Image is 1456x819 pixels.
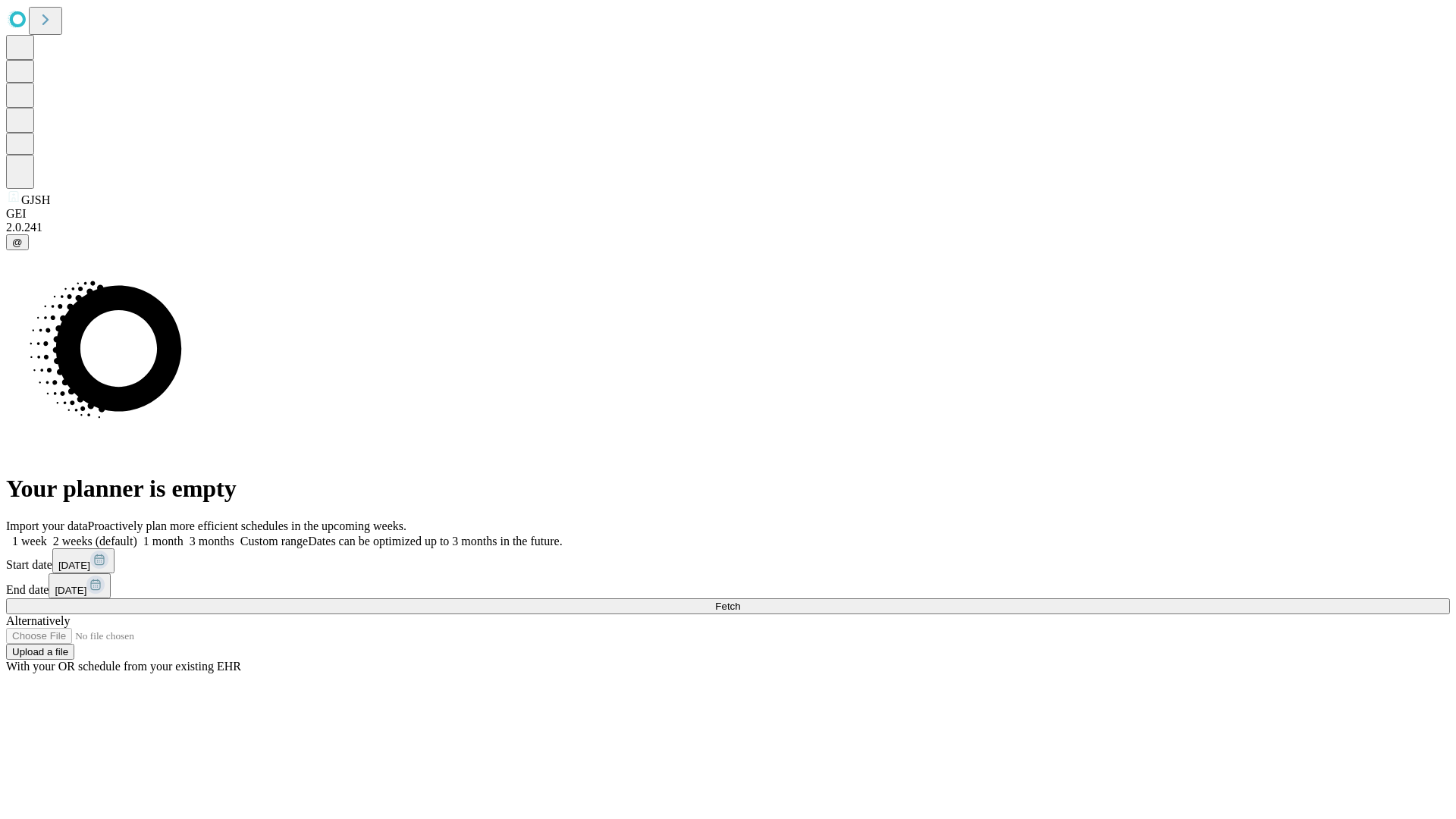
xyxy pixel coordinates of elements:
span: 3 months [190,535,234,548]
h1: Your planner is empty [6,475,1450,503]
span: Custom range [240,535,308,548]
span: Alternatively [6,614,70,627]
span: Import your data [6,519,88,532]
span: Fetch [715,601,740,612]
button: Upload a file [6,644,74,660]
div: 2.0.241 [6,221,1450,234]
div: End date [6,573,1450,598]
span: Proactively plan more efficient schedules in the upcoming weeks. [88,519,406,532]
button: Fetch [6,598,1450,614]
span: GJSH [21,193,50,206]
span: Dates can be optimized up to 3 months in the future. [308,535,562,548]
span: With your OR schedule from your existing EHR [6,660,241,673]
span: [DATE] [58,560,90,571]
span: 1 week [12,535,47,548]
button: [DATE] [52,548,115,573]
div: Start date [6,548,1450,573]
span: @ [12,237,23,248]
span: 1 month [143,535,184,548]
span: 2 weeks (default) [53,535,137,548]
button: @ [6,234,29,250]
div: GEI [6,207,1450,221]
button: [DATE] [49,573,111,598]
span: [DATE] [55,585,86,596]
